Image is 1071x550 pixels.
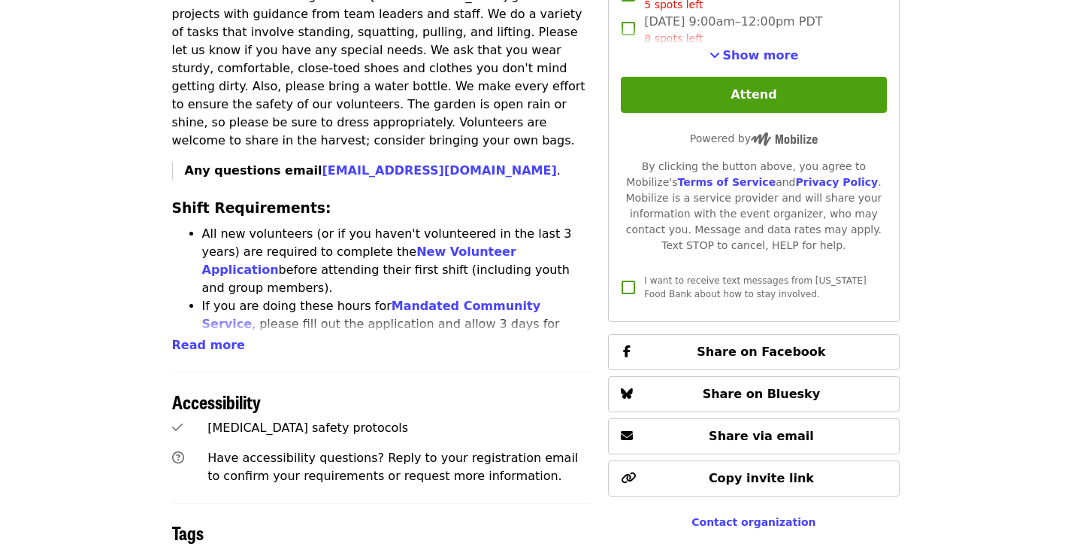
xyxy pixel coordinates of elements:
[207,451,578,483] span: Have accessibility questions? Reply to your registration email to confirm your requirements or re...
[608,418,899,454] button: Share via email
[608,334,899,370] button: Share on Facebook
[185,162,591,180] p: .
[690,132,818,144] span: Powered by
[172,336,245,354] button: Read more
[207,419,590,437] div: [MEDICAL_DATA] safety protocols
[751,132,818,146] img: Powered by Mobilize
[172,519,204,545] span: Tags
[723,48,799,62] span: Show more
[202,245,516,277] a: New Volunteer Application
[172,388,261,415] span: Accessibility
[172,338,245,352] span: Read more
[644,32,703,44] span: 8 spots left
[703,387,821,401] span: Share on Bluesky
[608,376,899,412] button: Share on Bluesky
[677,176,776,188] a: Terms of Service
[644,13,822,47] span: [DATE] 9:00am–12:00pm PDT
[202,297,591,369] li: If you are doing these hours for , please fill out the application and allow 3 days for approval....
[322,163,556,178] a: [EMAIL_ADDRESS][DOMAIN_NAME]
[709,471,814,485] span: Copy invite link
[644,275,866,299] span: I want to receive text messages from [US_STATE] Food Bank about how to stay involved.
[172,421,183,435] i: check icon
[709,47,799,65] button: See more timeslots
[608,460,899,497] button: Copy invite link
[172,200,331,216] strong: Shift Requirements:
[697,345,825,359] span: Share on Facebook
[709,429,814,443] span: Share via email
[172,451,184,465] i: question-circle icon
[202,225,591,297] li: All new volunteers (or if you haven't volunteered in the last 3 years) are required to complete t...
[691,516,815,528] a: Contact organization
[795,176,878,188] a: Privacy Policy
[621,159,886,254] div: By clicking the button above, you agree to Mobilize's and . Mobilize is a service provider and wi...
[185,163,557,178] strong: Any questions email
[621,77,886,113] button: Attend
